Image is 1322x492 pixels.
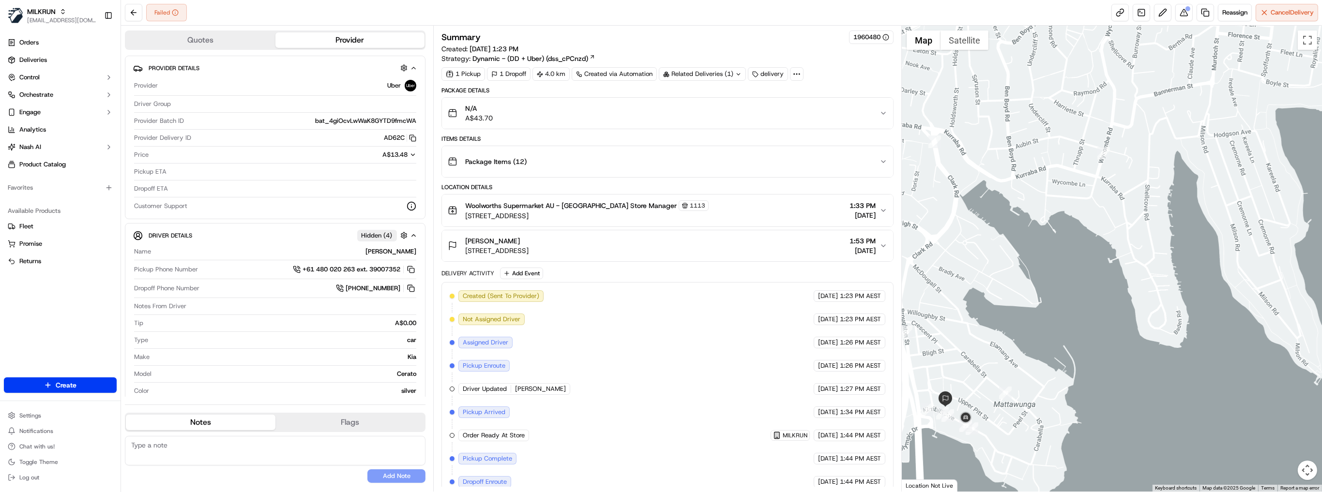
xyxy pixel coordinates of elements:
[336,283,416,294] a: [PHONE_NUMBER]
[275,32,425,48] button: Provider
[442,194,893,226] button: Woolworths Supermarket AU - [GEOGRAPHIC_DATA] Store Manager1113[STREET_ADDRESS]1:33 PM[DATE]
[442,146,893,177] button: Package Items (12)
[472,54,595,63] a: Dynamic - (DD + Uber) (dss_cPCnzd)
[441,183,894,191] div: Location Details
[465,246,529,255] span: [STREET_ADDRESS]
[27,16,96,24] button: [EMAIL_ADDRESS][DOMAIN_NAME]
[8,239,113,248] a: Promise
[134,134,191,142] span: Provider Delivery ID
[1280,485,1319,491] a: Report a map error
[463,408,505,417] span: Pickup Arrived
[1271,8,1314,17] span: Cancel Delivery
[331,150,416,159] button: A$13.48
[134,184,168,193] span: Dropoff ETA
[134,336,148,344] span: Type
[818,431,838,440] span: [DATE]
[134,202,187,210] span: Customer Support
[442,98,893,129] button: N/AA$43.70
[19,474,39,481] span: Log out
[659,67,746,81] div: Related Deliveries (1)
[840,477,881,486] span: 1:44 PM AEST
[1097,147,1110,160] div: 14
[303,265,400,274] span: +61 480 020 263 ext. 39007352
[19,443,55,450] span: Chat with us!
[4,440,117,453] button: Chat with us!
[19,90,53,99] span: Orchestrate
[152,336,416,344] div: car
[463,385,507,393] span: Driver Updated
[818,385,838,393] span: [DATE]
[818,477,838,486] span: [DATE]
[465,104,493,113] span: N/A
[904,479,936,492] img: Google
[4,4,100,27] button: MILKRUNMILKRUN[EMAIL_ADDRESS][DOMAIN_NAME]
[147,319,416,328] div: A$0.00
[1298,30,1317,50] button: Toggle fullscreen view
[959,419,972,432] div: 22
[850,210,876,220] span: [DATE]
[4,70,117,85] button: Control
[463,315,520,324] span: Not Assigned Driver
[4,236,117,252] button: Promise
[818,408,838,417] span: [DATE]
[936,407,949,419] div: 18
[133,227,417,243] button: Driver DetailsHidden (4)
[134,265,198,274] span: Pickup Phone Number
[4,122,117,137] a: Analytics
[902,479,957,492] div: Location Not Live
[4,203,117,219] div: Available Products
[1218,4,1252,21] button: Reassign
[840,408,881,417] span: 1:34 PM AEST
[966,422,978,435] div: 21
[27,7,56,16] button: MILKRUN
[293,264,416,275] a: +61 480 020 263 ext. 39007352
[818,315,838,324] span: [DATE]
[19,458,58,466] span: Toggle Theme
[500,268,543,279] button: Add Event
[19,125,46,134] span: Analytics
[465,157,527,166] span: Package Items ( 12 )
[1256,4,1318,21] button: CancelDelivery
[907,30,941,50] button: Show street map
[463,292,539,300] span: Created (Sent To Provider)
[463,338,508,347] span: Assigned Driver
[850,201,876,210] span: 1:33 PM
[463,431,525,440] span: Order Ready At Store
[1261,485,1275,491] a: Terms (opens in new tab)
[4,471,117,484] button: Log out
[4,180,117,195] div: Favorites
[818,361,838,370] span: [DATE]
[134,370,152,378] span: Model
[8,222,113,231] a: Fleet
[853,33,889,42] button: 1960480
[315,117,416,125] span: bat_4giOcvLwWaK8GYTD9fmcWA
[748,67,788,81] div: delivery
[470,45,518,53] span: [DATE] 1:23 PM
[515,385,566,393] span: [PERSON_NAME]
[1222,8,1247,17] span: Reassign
[442,230,893,261] button: [PERSON_NAME][STREET_ADDRESS]1:53 PM[DATE]
[387,81,401,90] span: Uber
[4,377,117,393] button: Create
[904,479,936,492] a: Open this area in Google Maps (opens a new window)
[346,284,400,293] span: [PHONE_NUMBER]
[134,150,149,159] span: Price
[382,150,408,159] span: A$13.48
[999,387,1012,399] div: 17
[441,67,485,81] div: 1 Pickup
[463,361,505,370] span: Pickup Enroute
[465,236,520,246] span: [PERSON_NAME]
[134,117,184,125] span: Provider Batch ID
[900,326,912,338] div: 16
[441,87,894,94] div: Package Details
[357,229,410,241] button: Hidden (4)
[362,231,393,240] span: Hidden ( 4 )
[850,246,876,255] span: [DATE]
[921,403,934,416] div: 19
[4,219,117,234] button: Fleet
[783,432,807,439] span: MILKRUN
[134,302,186,311] span: Notes From Driver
